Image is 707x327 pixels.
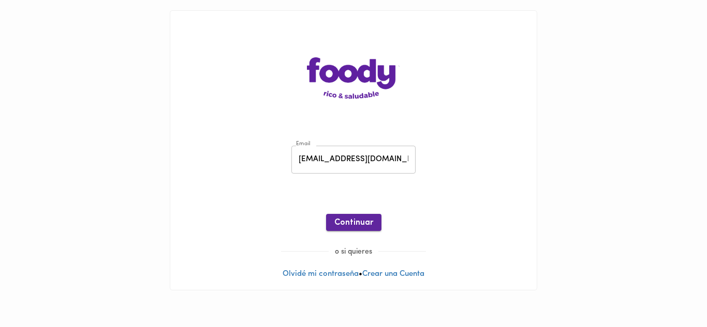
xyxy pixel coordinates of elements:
[291,146,416,174] input: pepitoperez@gmail.com
[307,57,400,99] img: logo-main-page.png
[362,270,424,278] a: Crear una Cuenta
[170,11,537,290] div: •
[329,248,378,256] span: o si quieres
[283,270,359,278] a: Olvidé mi contraseña
[326,214,381,231] button: Continuar
[647,267,697,317] iframe: Messagebird Livechat Widget
[334,218,373,228] span: Continuar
